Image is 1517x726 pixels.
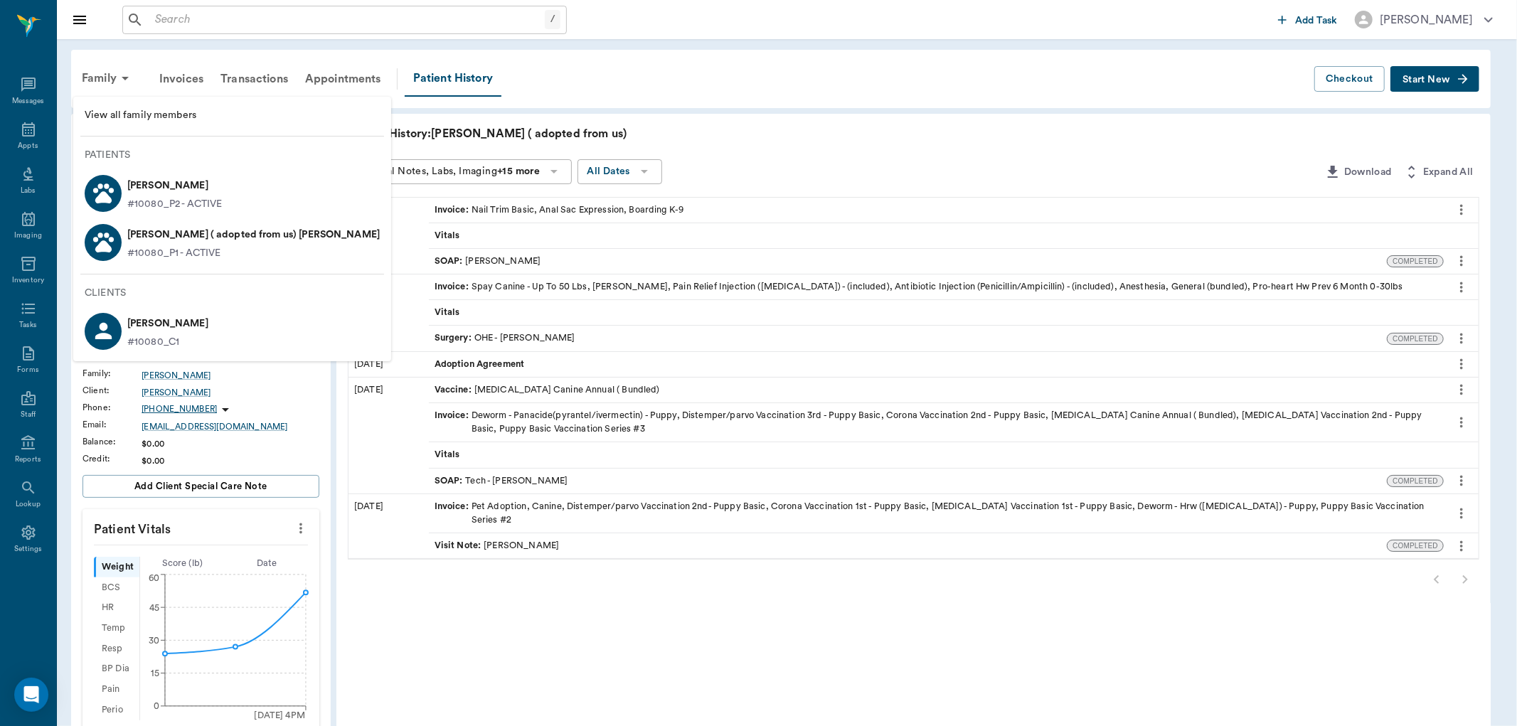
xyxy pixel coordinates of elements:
[127,197,222,212] p: #10080_P2 - ACTIVE
[73,306,391,356] a: [PERSON_NAME]#10080_C1
[127,312,208,335] p: [PERSON_NAME]
[85,286,391,301] p: Clients
[127,246,220,261] p: #10080_P1 - ACTIVE
[73,218,391,267] a: [PERSON_NAME] ( adopted from us) [PERSON_NAME]#10080_P1 - ACTIVE
[127,335,208,350] p: #10080_C1
[127,223,380,246] p: [PERSON_NAME] ( adopted from us) [PERSON_NAME]
[14,678,48,712] div: Open Intercom Messenger
[85,148,391,163] p: Patients
[73,169,391,218] a: [PERSON_NAME]#10080_P2 - ACTIVE
[73,102,391,129] a: View all family members
[85,108,380,123] span: View all family members
[127,174,222,197] p: [PERSON_NAME]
